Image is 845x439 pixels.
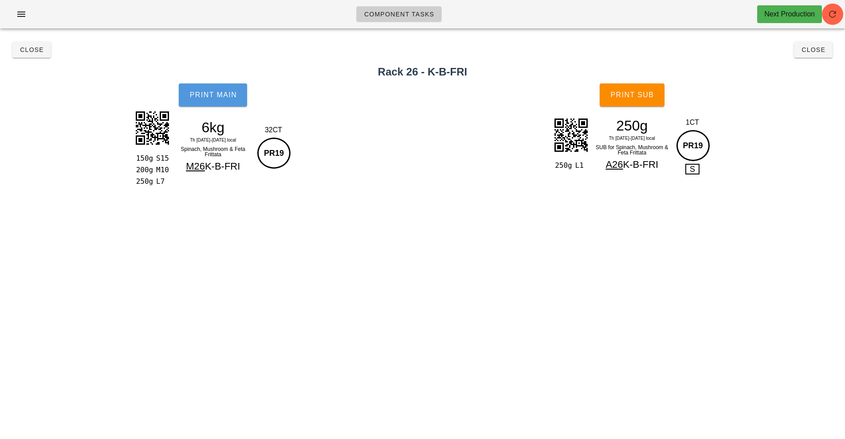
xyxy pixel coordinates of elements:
button: Print Main [179,83,247,107]
div: PR19 [676,130,710,161]
span: M26 [186,161,205,172]
span: K-B-FRI [205,161,240,172]
div: 200g [134,164,153,176]
div: 150g [134,153,153,164]
span: Close [20,46,44,53]
span: Th [DATE]-[DATE] local [190,138,236,142]
div: 32CT [255,125,292,135]
span: Component Tasks [364,11,434,18]
span: Close [801,46,825,53]
div: PR19 [257,138,291,169]
span: Print Main [189,91,237,99]
h2: Rack 26 - K-B-FRI [5,64,840,80]
div: SUB for Spinach, Mushroom & Feta Frittata [593,143,671,157]
div: 250g [593,119,671,132]
div: L1 [572,160,590,171]
div: Spinach, Mushroom & Feta Frittata [174,145,252,159]
a: Component Tasks [356,6,442,22]
button: Print Sub [600,83,664,107]
span: A26 [605,159,623,170]
button: Close [794,42,833,58]
img: JAAAAAElFTkSuQmCC [549,113,593,157]
div: 250g [134,176,153,187]
span: S [685,164,700,174]
button: Close [12,42,51,58]
span: K-B-FRI [623,159,658,170]
div: L7 [153,176,171,187]
img: 20NIYA50qF2a06gHS9ZTsfiRL9K8kiN6pzUu2pICCHiBmqIaGb7hzzEjpMJDuGkpjn1pLWGECCJNhM7ISQZ8hAnqkSjQHNrCD... [130,106,174,150]
div: 250g [553,160,571,171]
div: Next Production [764,9,815,20]
span: Print Sub [610,91,654,99]
span: Th [DATE]-[DATE] local [609,136,655,141]
div: S15 [153,153,171,164]
div: M10 [153,164,171,176]
div: 6kg [174,121,252,134]
div: 1CT [674,117,711,128]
